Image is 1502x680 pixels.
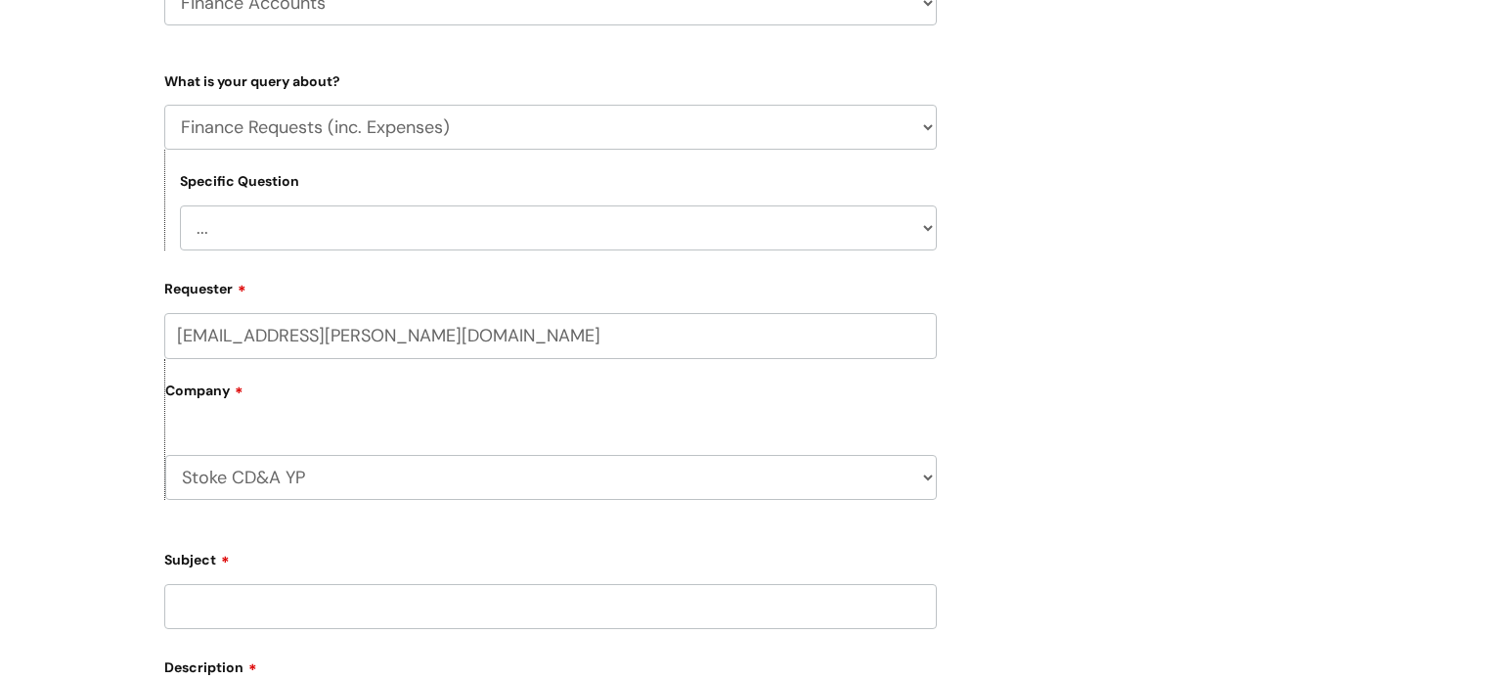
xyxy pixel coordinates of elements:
label: Subject [164,545,937,568]
label: Requester [164,274,937,297]
label: Specific Question [180,173,299,190]
label: Company [165,376,937,420]
input: Email [164,313,937,358]
label: What is your query about? [164,69,937,90]
label: Description [164,653,937,676]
